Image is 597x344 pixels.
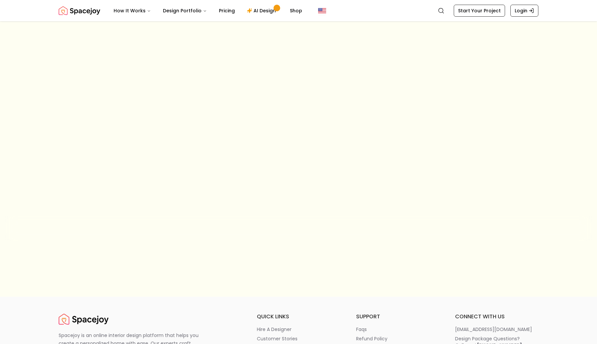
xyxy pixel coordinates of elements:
[356,313,439,321] h6: support
[242,4,283,17] a: AI Design
[318,7,326,15] img: United States
[214,4,240,17] a: Pricing
[455,326,538,333] a: [EMAIL_ADDRESS][DOMAIN_NAME]
[257,313,340,321] h6: quick links
[455,313,538,321] h6: connect with us
[454,5,505,17] a: Start Your Project
[59,4,100,17] a: Spacejoy
[108,4,307,17] nav: Main
[59,313,109,326] a: Spacejoy
[285,4,307,17] a: Shop
[356,326,439,333] a: faqs
[257,335,298,342] p: customer stories
[59,4,100,17] img: Spacejoy Logo
[59,313,109,326] img: Spacejoy Logo
[257,326,292,333] p: hire a designer
[510,5,538,17] a: Login
[356,326,367,333] p: faqs
[356,335,439,342] a: refund policy
[455,326,532,333] p: [EMAIL_ADDRESS][DOMAIN_NAME]
[257,326,340,333] a: hire a designer
[257,335,340,342] a: customer stories
[108,4,156,17] button: How It Works
[356,335,387,342] p: refund policy
[158,4,212,17] button: Design Portfolio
